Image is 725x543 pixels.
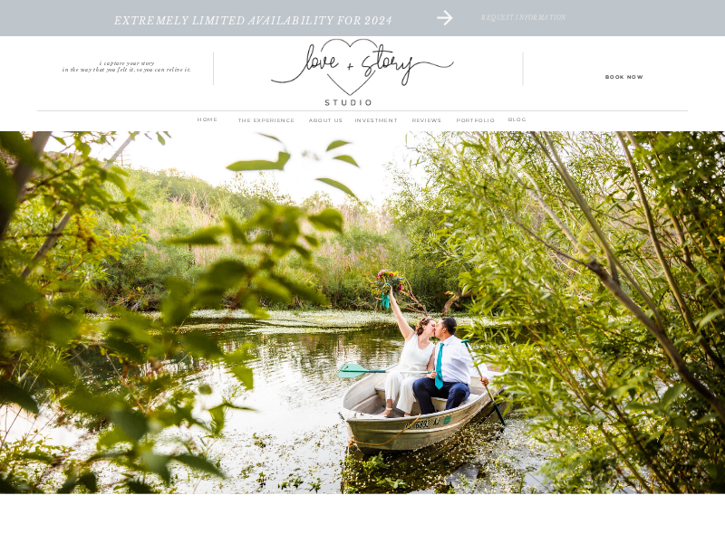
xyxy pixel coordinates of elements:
a: request information [418,15,631,40]
a: I capture your storyin the way that you felt it, so you can relive it. [41,61,214,69]
a: Book Now [570,71,679,80]
a: REVIEWS [401,115,452,132]
a: home [191,115,223,132]
a: BLOG [501,115,533,127]
a: THE EXPERIENCE [232,115,301,132]
p: I capture your story in the way that you felt it, so you can relive it. [41,61,214,69]
a: ABOUT us [301,115,351,132]
a: extremely limited availability for 2024 [73,15,433,40]
a: INVESTMENT [351,115,401,132]
a: PORTFOLIO [452,115,498,132]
